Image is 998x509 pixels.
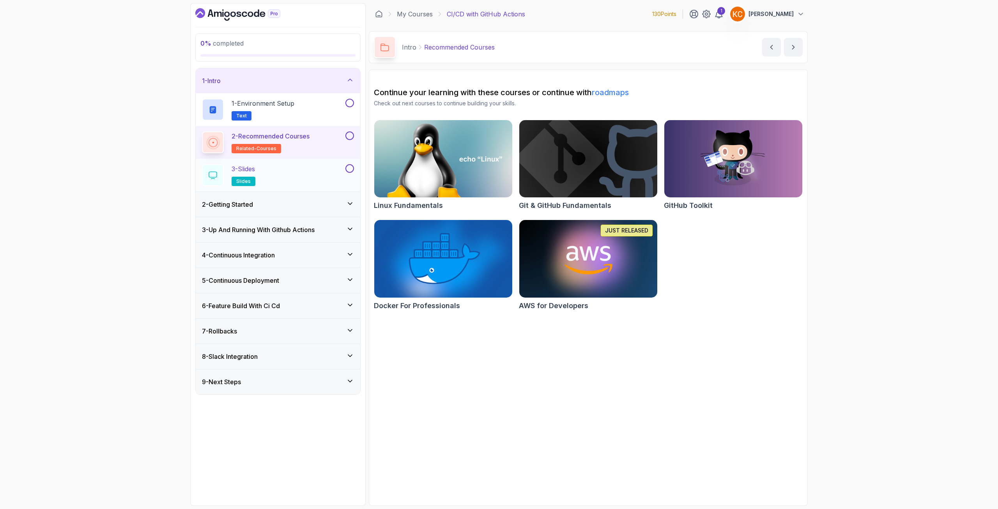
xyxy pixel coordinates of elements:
[232,131,310,141] p: 2 - Recommended Courses
[196,293,360,318] button: 6-Feature Build With Ci Cd
[196,192,360,217] button: 2-Getting Started
[519,120,657,197] img: Git & GitHub Fundamentals card
[202,377,241,387] h3: 9 - Next Steps
[748,10,794,18] p: [PERSON_NAME]
[424,43,495,52] p: Recommended Courses
[202,225,315,234] h3: 3 - Up And Running With Github Actions
[196,217,360,242] button: 3-Up And Running With Github Actions
[202,200,253,209] h3: 2 - Getting Started
[374,220,513,311] a: Docker For Professionals cardDocker For Professionals
[236,145,276,152] span: related-courses
[200,39,244,47] span: completed
[374,120,512,197] img: Linux Fundamentals card
[447,9,525,19] p: CI/CD with GitHub Actions
[592,88,629,97] a: roadmaps
[236,178,251,184] span: slides
[202,99,354,121] button: 1-Environment SetupText
[202,164,354,186] button: 3-Slidesslides
[519,120,658,211] a: Git & GitHub Fundamentals cardGit & GitHub Fundamentals
[232,164,255,174] p: 3 - Slides
[730,7,745,21] img: user profile image
[196,68,360,93] button: 1-Intro
[202,352,258,361] h3: 8 - Slack Integration
[202,326,237,336] h3: 7 - Rollbacks
[714,9,724,19] a: 1
[195,8,298,21] a: Dashboard
[196,369,360,394] button: 9-Next Steps
[200,39,211,47] span: 0 %
[202,276,279,285] h3: 5 - Continuous Deployment
[375,10,383,18] a: Dashboard
[202,301,280,310] h3: 6 - Feature Build With Ci Cd
[397,9,433,19] a: My Courses
[762,38,781,57] button: previous content
[652,10,676,18] p: 130 Points
[196,344,360,369] button: 8-Slack Integration
[374,87,803,98] h2: Continue your learning with these courses or continue with
[730,6,805,22] button: user profile image[PERSON_NAME]
[202,250,275,260] h3: 4 - Continuous Integration
[519,220,658,311] a: AWS for Developers cardJUST RELEASEDAWS for Developers
[196,268,360,293] button: 5-Continuous Deployment
[402,43,416,52] p: Intro
[664,120,802,197] img: GitHub Toolkit card
[784,38,803,57] button: next content
[232,99,294,108] p: 1 - Environment Setup
[196,243,360,268] button: 4-Continuous Integration
[374,99,803,107] p: Check out next courses to continue building your skills.
[664,200,713,211] h2: GitHub Toolkit
[374,220,512,297] img: Docker For Professionals card
[374,300,460,311] h2: Docker For Professionals
[236,113,247,119] span: Text
[202,76,221,85] h3: 1 - Intro
[519,220,657,297] img: AWS for Developers card
[664,120,803,211] a: GitHub Toolkit cardGitHub Toolkit
[717,7,725,15] div: 1
[196,319,360,344] button: 7-Rollbacks
[519,300,588,311] h2: AWS for Developers
[202,131,354,153] button: 2-Recommended Coursesrelated-courses
[605,227,648,234] p: JUST RELEASED
[374,120,513,211] a: Linux Fundamentals cardLinux Fundamentals
[519,200,611,211] h2: Git & GitHub Fundamentals
[374,200,443,211] h2: Linux Fundamentals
